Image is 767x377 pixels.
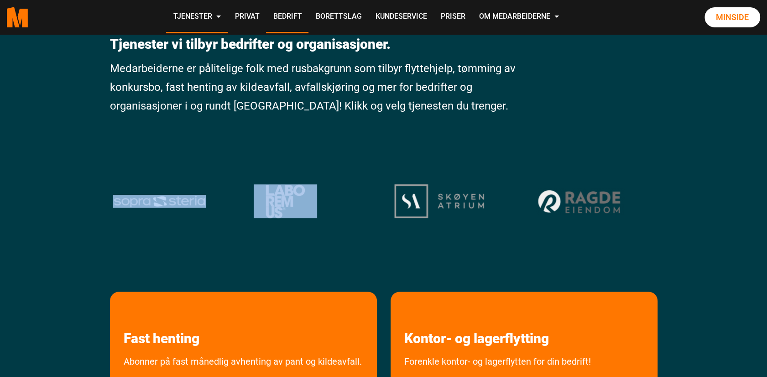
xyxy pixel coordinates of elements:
[228,1,266,33] a: Privat
[535,187,625,215] img: ragde okbn97d8gwrerwy0sgwppcyprqy9juuzeksfkgscu8 2
[110,292,213,347] a: les mer om Fast henting
[704,7,760,27] a: Minside
[110,36,517,52] p: Tjenester vi tilbyr bedrifter og organisasjoner.
[110,59,517,115] p: Medarbeiderne er pålitelige folk med rusbakgrunn som tilbyr flyttehjelp, tømming av konkursbo, fa...
[166,1,228,33] a: Tjenester
[394,184,484,218] img: logo okbnbonwi65nevcbb1i9s8fi7cq4v3pheurk5r3yf4
[266,1,308,33] a: Bedrift
[254,184,317,218] img: Laboremus logo og 1
[368,1,433,33] a: Kundeservice
[472,1,566,33] a: Om Medarbeiderne
[113,195,206,208] img: sopra steria logo
[391,292,563,347] a: les mer om Kontor- og lagerflytting
[308,1,368,33] a: Borettslag
[433,1,472,33] a: Priser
